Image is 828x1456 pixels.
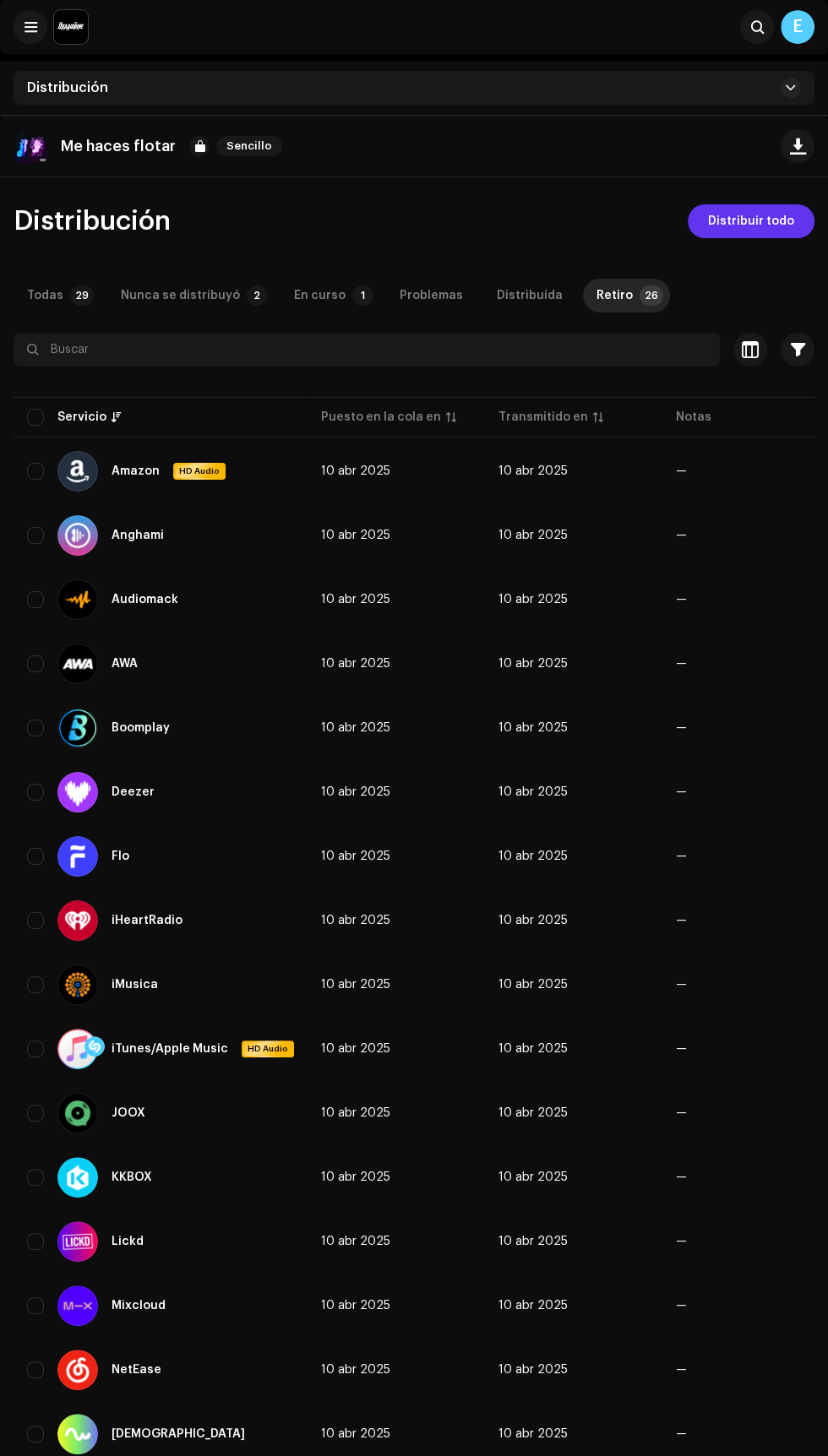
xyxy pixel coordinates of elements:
[112,465,160,477] div: Amazon
[61,138,176,155] p: Me haces flotar
[676,658,687,670] re-a-table-badge: —
[352,285,373,306] p-badge: 1
[321,786,390,798] span: 10 abr 2025
[112,1364,161,1376] div: NetEase
[498,915,568,926] span: 10 abr 2025
[14,129,47,163] img: 540880f6-144d-4295-a781-ccc10db99a1d
[112,1300,166,1312] div: Mixcloud
[112,786,155,798] div: Deezer
[112,530,164,541] div: Anghami
[112,1043,228,1055] div: iTunes/Apple Music
[321,1300,390,1312] span: 10 abr 2025
[27,81,108,95] span: Distribución
[14,333,720,367] input: Buscar
[112,850,129,862] div: Flo
[498,1236,568,1247] span: 10 abr 2025
[112,1428,245,1440] div: Nuuday
[121,279,240,312] div: Nunca se distribuyó
[498,465,568,477] span: 10 abr 2025
[676,722,687,734] re-a-table-badge: —
[688,204,814,238] button: Distribuir todo
[112,915,182,926] div: iHeartRadio
[498,979,568,991] span: 10 abr 2025
[216,136,282,156] span: Sencillo
[321,1236,390,1247] span: 10 abr 2025
[676,1107,687,1119] re-a-table-badge: —
[708,204,794,238] span: Distribuir todo
[321,850,390,862] span: 10 abr 2025
[70,285,94,306] p-badge: 29
[498,850,568,862] span: 10 abr 2025
[498,1428,568,1440] span: 10 abr 2025
[676,979,687,991] re-a-table-badge: —
[676,1364,687,1376] re-a-table-badge: —
[676,786,687,798] re-a-table-badge: —
[321,1043,390,1055] span: 10 abr 2025
[497,279,563,312] div: Distribuída
[676,1043,687,1055] re-a-table-badge: —
[676,1300,687,1312] re-a-table-badge: —
[321,530,390,541] span: 10 abr 2025
[498,409,588,426] div: Transmitido en
[498,1043,568,1055] span: 10 abr 2025
[640,285,663,306] p-badge: 26
[676,594,687,606] re-a-table-badge: —
[498,530,568,541] span: 10 abr 2025
[321,979,390,991] span: 10 abr 2025
[112,1236,144,1247] div: Lickd
[112,722,170,734] div: Boomplay
[57,409,106,426] div: Servicio
[112,1107,145,1119] div: JOOX
[676,465,687,477] re-a-table-badge: —
[321,1171,390,1183] span: 10 abr 2025
[498,722,568,734] span: 10 abr 2025
[781,10,814,44] div: E
[498,658,568,670] span: 10 abr 2025
[27,279,63,312] div: Todas
[676,1236,687,1247] re-a-table-badge: —
[321,722,390,734] span: 10 abr 2025
[498,786,568,798] span: 10 abr 2025
[498,1107,568,1119] span: 10 abr 2025
[321,409,441,426] div: Puesto en la cola en
[596,279,633,312] div: Retiro
[112,1171,152,1183] div: KKBOX
[498,1171,568,1183] span: 10 abr 2025
[676,915,687,926] re-a-table-badge: —
[498,1364,568,1376] span: 10 abr 2025
[321,658,390,670] span: 10 abr 2025
[243,1043,292,1055] span: HD Audio
[321,915,390,926] span: 10 abr 2025
[400,279,463,312] div: Problemas
[676,530,687,541] re-a-table-badge: —
[676,1428,687,1440] re-a-table-badge: —
[498,1300,568,1312] span: 10 abr 2025
[112,979,158,991] div: iMusica
[321,465,390,477] span: 10 abr 2025
[247,285,267,306] p-badge: 2
[112,658,138,670] div: AWA
[321,1107,390,1119] span: 10 abr 2025
[14,208,171,235] span: Distribución
[676,1171,687,1183] re-a-table-badge: —
[498,594,568,606] span: 10 abr 2025
[321,594,390,606] span: 10 abr 2025
[676,850,687,862] re-a-table-badge: —
[112,594,178,606] div: Audiomack
[294,279,346,312] div: En curso
[175,465,224,477] span: HD Audio
[321,1428,390,1440] span: 10 abr 2025
[321,1364,390,1376] span: 10 abr 2025
[54,10,88,44] img: 10370c6a-d0e2-4592-b8a2-38f444b0ca44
